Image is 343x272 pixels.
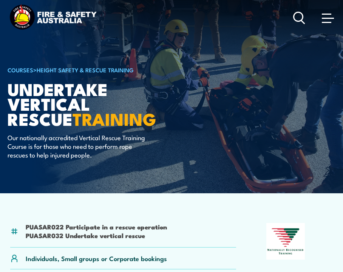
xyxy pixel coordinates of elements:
[26,222,167,231] li: PUASAR022 Participate in a rescue operation
[73,105,156,131] strong: TRAINING
[26,231,167,240] li: PUASAR032 Undertake vertical rescue
[8,81,194,125] h1: Undertake Vertical Rescue
[8,133,145,159] p: Our nationally accredited Vertical Rescue Training Course is for those who need to perform rope r...
[26,254,167,263] p: Individuals, Small groups or Corporate bookings
[266,223,305,260] img: Nationally Recognised Training logo.
[8,66,33,74] a: COURSES
[8,65,194,74] h6: >
[37,66,134,74] a: Height Safety & Rescue Training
